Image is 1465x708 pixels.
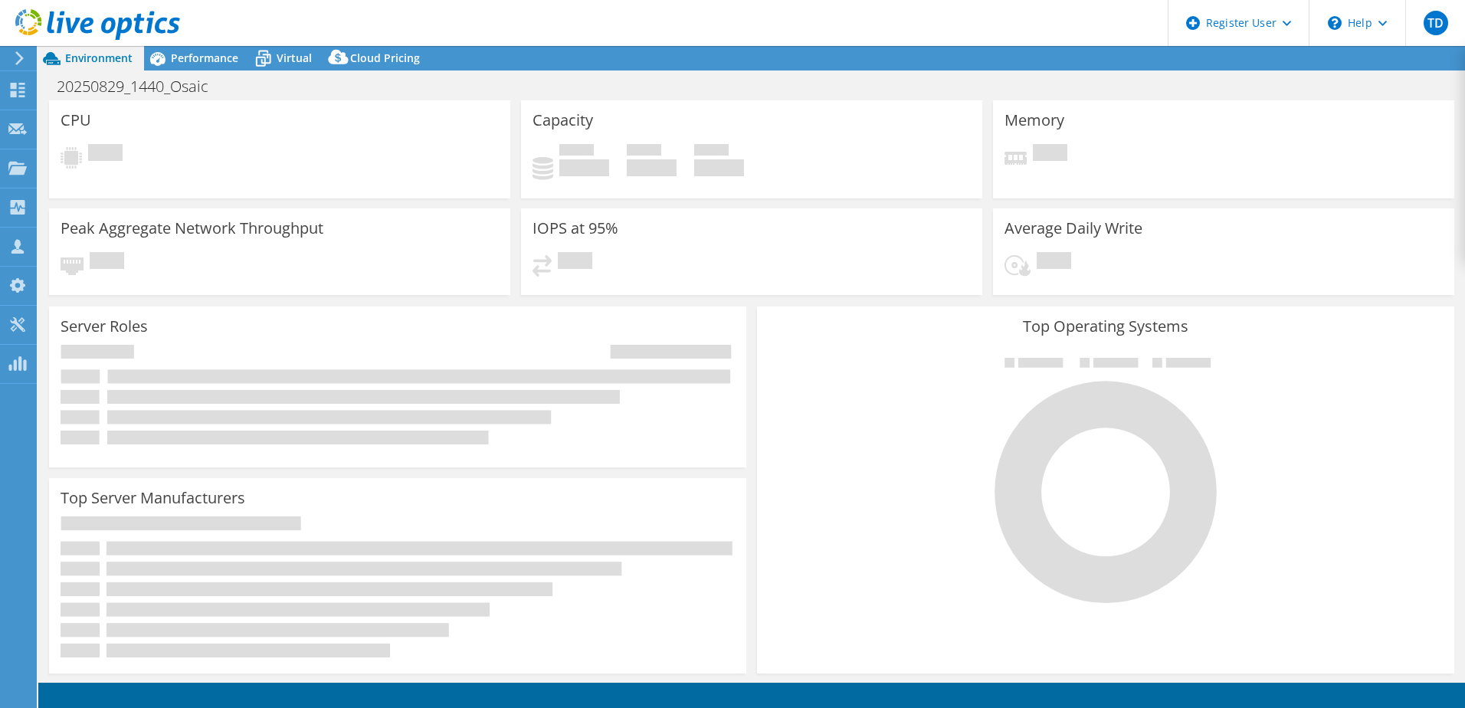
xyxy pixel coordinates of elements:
h3: Average Daily Write [1005,220,1142,237]
h4: 0 GiB [627,159,677,176]
span: Pending [1033,144,1067,165]
h3: Server Roles [61,318,148,335]
span: Total [694,144,729,159]
h4: 0 GiB [694,159,744,176]
span: Virtual [277,51,312,65]
span: Cloud Pricing [350,51,420,65]
span: Used [559,144,594,159]
h3: Top Server Manufacturers [61,490,245,506]
h3: Memory [1005,112,1064,129]
span: TD [1424,11,1448,35]
svg: \n [1328,16,1342,30]
h4: 0 GiB [559,159,609,176]
span: Pending [88,144,123,165]
span: Pending [1037,252,1071,273]
span: Pending [90,252,124,273]
h1: 20250829_1440_Osaic [50,78,232,95]
h3: IOPS at 95% [533,220,618,237]
span: Performance [171,51,238,65]
h3: Peak Aggregate Network Throughput [61,220,323,237]
h3: CPU [61,112,91,129]
span: Environment [65,51,133,65]
span: Free [627,144,661,159]
span: Pending [558,252,592,273]
h3: Top Operating Systems [769,318,1443,335]
h3: Capacity [533,112,593,129]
